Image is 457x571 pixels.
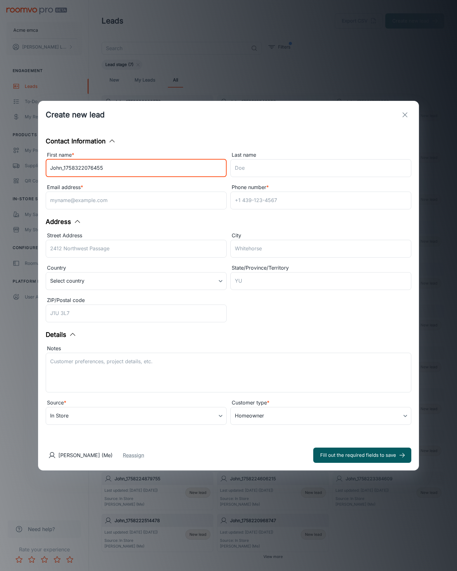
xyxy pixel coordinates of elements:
[46,296,227,305] div: ZIP/Postal code
[230,232,411,240] div: City
[46,345,411,353] div: Notes
[46,407,227,425] div: In Store
[230,264,411,272] div: State/Province/Territory
[313,448,411,463] button: Fill out the required fields to save
[230,399,411,407] div: Customer type
[46,136,116,146] button: Contact Information
[399,108,411,121] button: exit
[230,192,411,209] input: +1 439-123-4567
[46,151,227,159] div: First name
[230,183,411,192] div: Phone number
[46,305,227,322] input: J1U 3L7
[46,330,76,339] button: Details
[46,109,105,121] h1: Create new lead
[46,272,227,290] div: Select country
[123,451,144,459] button: Reassign
[46,232,227,240] div: Street Address
[46,399,227,407] div: Source
[46,217,81,226] button: Address
[230,151,411,159] div: Last name
[230,407,411,425] div: Homeowner
[230,272,411,290] input: YU
[46,240,227,258] input: 2412 Northwest Passage
[230,159,411,177] input: Doe
[46,159,227,177] input: John
[230,240,411,258] input: Whitehorse
[46,264,227,272] div: Country
[46,183,227,192] div: Email address
[58,451,113,459] p: [PERSON_NAME] (Me)
[46,192,227,209] input: myname@example.com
